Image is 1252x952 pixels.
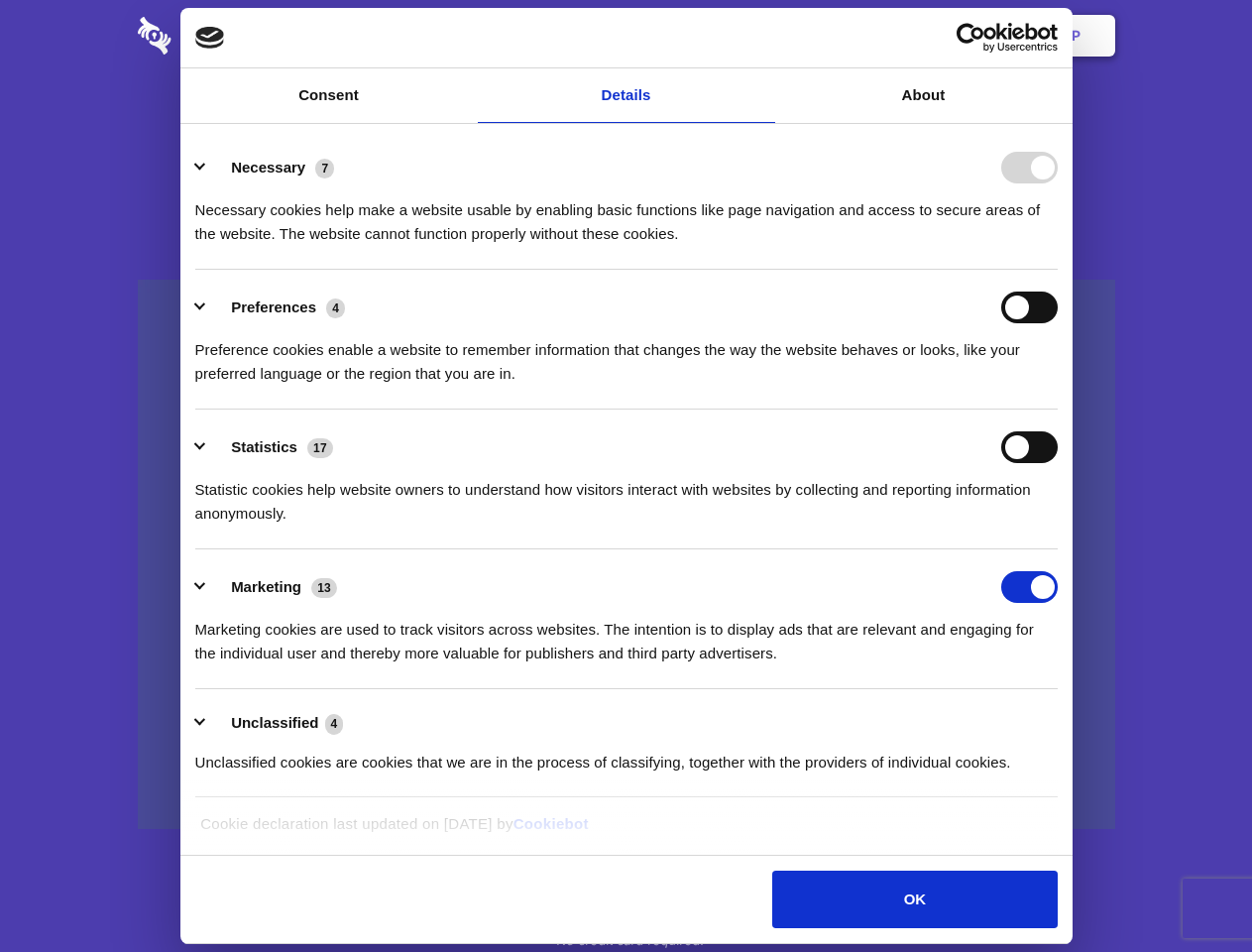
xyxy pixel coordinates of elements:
div: Cookie declaration last updated on [DATE] by [185,812,1067,851]
label: Statistics [231,438,297,455]
label: Necessary [231,159,305,176]
span: 17 [307,438,333,458]
h1: Eliminate Slack Data Loss. [138,89,1115,161]
div: Unclassified cookies are cookies that we are in the process of classifying, together with the pro... [195,736,1058,774]
div: Statistic cookies help website owners to understand how visitors interact with websites by collec... [195,463,1058,526]
iframe: Drift Widget Chat Controller [1153,853,1228,928]
div: Marketing cookies are used to track visitors across websites. The intention is to display ads tha... [195,603,1058,665]
a: About [775,68,1073,123]
button: Necessary (7) [195,152,347,183]
label: Preferences [231,298,316,315]
img: logo-wordmark-white-trans-d4663122ce5f474addd5e946df7df03e33cb6a1c49d2221995e7729f52c070b2.svg [138,17,307,55]
button: Statistics (17) [195,431,346,463]
img: logo [195,27,225,49]
button: Unclassified (4) [195,711,356,736]
button: OK [772,871,1057,928]
span: 7 [315,159,334,178]
span: 4 [326,298,345,318]
div: Preference cookies enable a website to remember information that changes the way the website beha... [195,323,1058,386]
a: Consent [180,68,478,123]
a: Details [478,68,775,123]
button: Marketing (13) [195,571,350,603]
span: 4 [325,714,344,734]
button: Preferences (4) [195,292,358,323]
a: Cookiebot [513,815,589,832]
a: Pricing [582,5,668,66]
span: 13 [311,578,337,598]
a: Login [899,5,985,66]
div: Necessary cookies help make a website usable by enabling basic functions like page navigation and... [195,183,1058,246]
h4: Auto-redaction of sensitive data, encrypted data sharing and self-destructing private chats. Shar... [138,180,1115,246]
label: Marketing [231,578,301,595]
a: Wistia video thumbnail [138,280,1115,830]
a: Contact [804,5,895,66]
a: Usercentrics Cookiebot - opens in a new window [884,23,1058,53]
